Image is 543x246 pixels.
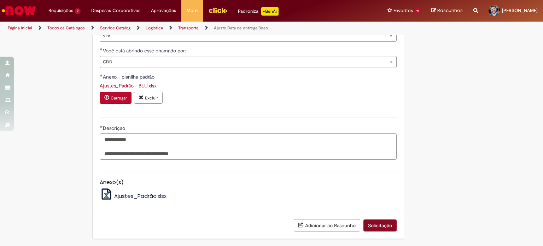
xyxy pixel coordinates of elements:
a: Página inicial [8,25,32,31]
span: Despesas Corporativas [91,7,140,14]
span: 11 [414,8,421,14]
a: Todos os Catálogos [47,25,85,31]
textarea: Descrição [100,133,397,160]
p: +GenAi [261,7,279,16]
span: Anexo - planilha padrão [103,74,156,80]
span: Você está abrindo esse chamado por: [103,47,187,54]
span: Aprovações [151,7,176,14]
span: Ajustes_Padrão.xlsx [114,192,167,200]
a: Ajuste Data de entrega Bees [214,25,268,31]
a: Ajustes_Padrão.xlsx [100,192,167,200]
img: ServiceNow [1,4,37,18]
small: Excluir [145,95,158,101]
a: Logistica [146,25,163,31]
button: Excluir anexo Ajustes_Padrão - BLU.xlsx [134,92,163,104]
button: Adicionar ao Rascunho [294,219,360,231]
span: More [187,7,198,14]
span: [PERSON_NAME] [502,7,538,13]
a: Service Catalog [100,25,130,31]
span: Rascunhos [437,7,463,14]
span: Obrigatório Preenchido [100,125,103,128]
span: Descrição [103,125,127,131]
span: Obrigatório Preenchido [100,48,103,51]
span: CDD [103,56,382,68]
small: Carregar [111,95,127,101]
span: Obrigatório Preenchido [100,74,103,77]
span: 2 [75,8,81,14]
img: click_logo_yellow_360x200.png [208,5,227,16]
span: Favoritos [393,7,413,14]
span: Requisições [48,7,73,14]
ul: Trilhas de página [5,22,357,35]
a: Download de Ajustes_Padrão - BLU.xlsx [100,82,157,89]
span: 928 [103,30,382,41]
a: Rascunhos [431,7,463,14]
h5: Anexo(s) [100,179,397,185]
a: Transporte [178,25,199,31]
div: Padroniza [238,7,279,16]
button: Carregar anexo de Anexo - planilha padrão Required [100,92,132,104]
button: Solicitação [363,219,397,231]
